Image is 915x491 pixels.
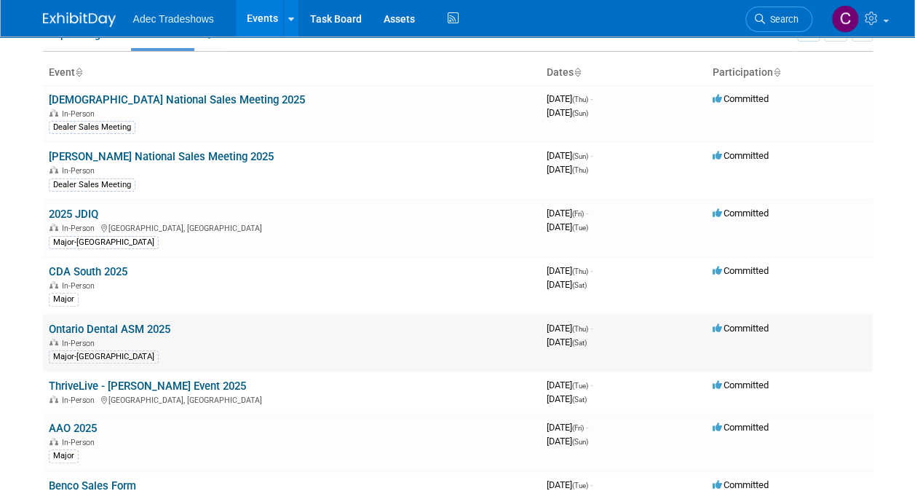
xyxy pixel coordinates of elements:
span: [DATE] [547,323,593,334]
img: In-Person Event [49,339,58,346]
span: [DATE] [547,208,588,219]
span: [DATE] [547,380,593,390]
span: (Thu) [572,95,588,103]
span: - [590,265,593,276]
span: - [590,150,593,161]
span: [DATE] [547,279,587,290]
span: Committed [713,265,769,276]
img: In-Person Event [49,224,58,231]
span: [DATE] [547,150,593,161]
span: Committed [713,479,769,490]
span: Committed [713,380,769,390]
span: (Sun) [572,152,588,160]
span: In-Person [62,109,99,119]
a: Sort by Event Name [75,66,82,78]
span: (Tue) [572,382,588,390]
div: Dealer Sales Meeting [49,121,135,134]
span: Committed [713,422,769,433]
span: (Fri) [572,424,584,432]
img: In-Person Event [49,281,58,288]
span: [DATE] [547,221,588,232]
a: ThriveLive - [PERSON_NAME] Event 2025 [49,380,246,393]
span: Adec Tradeshows [133,13,214,25]
span: (Thu) [572,166,588,174]
span: Committed [713,93,769,104]
a: Search [745,7,812,32]
span: [DATE] [547,337,587,347]
span: (Fri) [572,210,584,218]
span: [DATE] [547,436,588,447]
span: In-Person [62,281,99,291]
span: Search [765,14,799,25]
span: (Thu) [572,325,588,333]
span: [DATE] [547,164,588,175]
span: In-Person [62,166,99,176]
a: Sort by Participation Type [773,66,780,78]
a: Sort by Start Date [574,66,581,78]
a: AAO 2025 [49,422,97,435]
img: In-Person Event [49,438,58,445]
span: - [586,208,588,219]
th: Dates [541,60,707,85]
span: - [590,323,593,334]
span: (Sun) [572,438,588,446]
span: (Sat) [572,339,587,347]
span: Committed [713,323,769,334]
span: (Thu) [572,267,588,275]
img: In-Person Event [49,396,58,403]
span: [DATE] [547,422,588,433]
img: In-Person Event [49,109,58,117]
span: - [590,93,593,104]
span: Committed [713,150,769,161]
span: (Sat) [572,281,587,289]
div: Major-[GEOGRAPHIC_DATA] [49,236,159,249]
span: - [590,479,593,490]
img: ExhibitDay [43,12,116,27]
a: Ontario Dental ASM 2025 [49,323,170,336]
th: Participation [707,60,873,85]
div: Major [49,293,79,306]
a: [DEMOGRAPHIC_DATA] National Sales Meeting 2025 [49,93,305,106]
a: [PERSON_NAME] National Sales Meeting 2025 [49,150,274,163]
span: (Tue) [572,482,588,490]
span: [DATE] [547,107,588,118]
span: [DATE] [547,265,593,276]
span: In-Person [62,438,99,447]
span: In-Person [62,224,99,233]
div: Major [49,449,79,463]
span: - [590,380,593,390]
span: In-Person [62,339,99,348]
a: 2025 JDIQ [49,208,98,221]
img: In-Person Event [49,166,58,173]
span: Committed [713,208,769,219]
th: Event [43,60,541,85]
span: (Sat) [572,396,587,404]
a: CDA South 2025 [49,265,127,278]
span: [DATE] [547,479,593,490]
div: Major-[GEOGRAPHIC_DATA] [49,350,159,364]
img: Carol Schmidlin [831,5,859,33]
span: [DATE] [547,393,587,404]
span: In-Person [62,396,99,405]
span: (Sun) [572,109,588,117]
span: - [586,422,588,433]
div: [GEOGRAPHIC_DATA], [GEOGRAPHIC_DATA] [49,393,535,405]
div: Dealer Sales Meeting [49,178,135,192]
span: [DATE] [547,93,593,104]
span: (Tue) [572,224,588,232]
div: [GEOGRAPHIC_DATA], [GEOGRAPHIC_DATA] [49,221,535,233]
